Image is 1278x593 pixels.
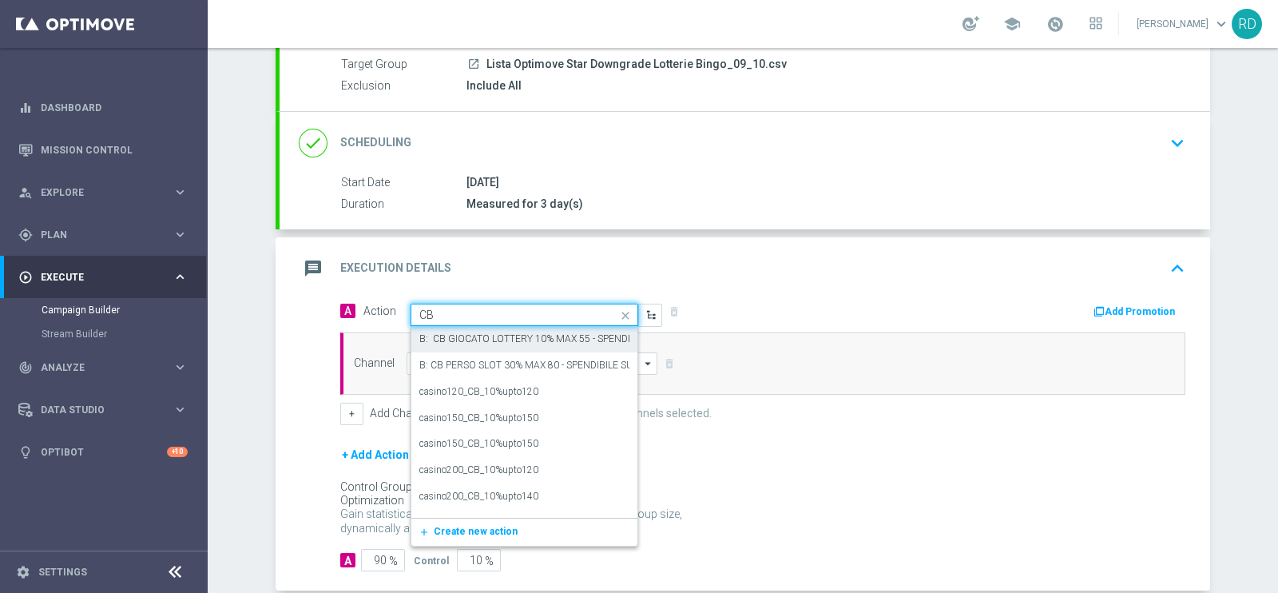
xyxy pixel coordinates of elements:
div: [DATE] [466,174,1179,190]
div: A [340,553,355,567]
label: casino200_CB_10%upto140 [419,490,538,503]
button: lightbulb Optibot +10 [18,446,189,459]
div: Optibot [18,431,188,473]
i: message [299,254,327,283]
div: casino150_CB_10%upto150 [419,431,629,457]
i: keyboard_arrow_right [173,402,188,417]
i: keyboard_arrow_right [173,227,188,242]
button: + [340,403,363,425]
i: arrow_drop_down [641,353,657,374]
div: Campaign Builder [42,298,206,322]
label: Exclusion [341,79,466,94]
div: casino200_CB_10%upto140 [419,484,629,510]
i: track_changes [18,360,33,375]
div: message Execution Details keyboard_arrow_up [299,253,1191,284]
span: Data Studio [41,405,173,415]
button: + Add Action [340,445,411,465]
div: Analyze [18,360,173,375]
div: Measured for 3 day(s) [466,196,1179,212]
h2: Execution Details [340,261,451,276]
div: RD [1232,9,1262,39]
span: A [340,304,355,318]
span: keyboard_arrow_down [1213,15,1230,33]
button: Data Studio keyboard_arrow_right [18,404,189,416]
div: Explore [18,185,173,200]
a: Dashboard [41,86,188,129]
div: +10 [167,447,188,457]
div: B: CB GIOCATO LOTTERY 10% MAX 55 - SPENDIBILE 50% LOTTERIE 50% SLOT (INBOX + DEM) [419,326,629,352]
span: Execute [41,273,173,282]
button: Mission Control [18,144,189,157]
label: casino120_CB_10%upto120 [419,385,538,399]
i: keyboard_arrow_right [173,360,188,375]
div: done Scheduling keyboard_arrow_down [299,128,1191,158]
button: keyboard_arrow_up [1164,253,1191,284]
div: Execute [18,270,173,285]
label: casino150_CB_10%upto150 [419,437,538,451]
a: Campaign Builder [42,304,166,316]
div: Plan [18,228,173,242]
button: add_newCreate new action [411,523,632,541]
span: school [1003,15,1021,33]
button: equalizer Dashboard [18,101,189,114]
label: casino200_CB_10%upto160 [419,516,538,530]
ng-dropdown-panel: Options list [411,326,638,546]
div: Dashboard [18,86,188,129]
i: settings [16,565,30,579]
i: play_circle_outline [18,270,33,285]
i: lightbulb [18,445,33,460]
div: Control Group Optimization [340,480,474,507]
button: track_changes Analyze keyboard_arrow_right [18,361,189,374]
label: B: CB PERSO SLOT 30% MAX 80 - SPENDIBILE SU TUTTO (INBOX+DEM) [419,359,729,372]
label: B: CB GIOCATO LOTTERY 10% MAX 55 - SPENDIBILE 50% LOTTERIE 50% SLOT (INBOX + DEM) [419,332,831,346]
button: keyboard_arrow_down [1164,128,1191,158]
i: person_search [18,185,33,200]
span: % [485,555,494,568]
span: Lista Optimove Star Downgrade Lotterie Bingo_09_10.csv [486,58,787,72]
i: keyboard_arrow_right [173,269,188,285]
i: gps_fixed [18,228,33,242]
button: person_search Explore keyboard_arrow_right [18,186,189,199]
input: Select channel [407,352,657,375]
i: keyboard_arrow_down [1165,131,1189,155]
div: casino150_CB_10%upto150 [419,405,629,432]
a: [PERSON_NAME]keyboard_arrow_down [1135,12,1232,36]
label: Start Date [341,176,466,190]
span: % [389,555,398,568]
button: play_circle_outline Execute keyboard_arrow_right [18,271,189,284]
div: Control [414,553,449,567]
div: casino200_CB_10%upto160 [419,510,629,536]
label: casino200_CB_10%upto120 [419,464,538,477]
div: casino200_CB_10%upto120 [419,457,629,484]
div: Data Studio [18,403,173,417]
div: B: CB PERSO SLOT 30% MAX 80 - SPENDIBILE SU TUTTO (INBOX+DEM) [419,352,629,379]
i: launch [467,58,480,70]
span: Explore [41,188,173,197]
h2: Scheduling [340,135,411,150]
i: done [299,129,327,157]
i: keyboard_arrow_up [1165,257,1189,281]
button: gps_fixed Plan keyboard_arrow_right [18,229,189,241]
label: Target Group [341,58,466,72]
a: Mission Control [41,129,188,171]
span: Create new action [434,526,518,537]
span: Plan [41,230,173,240]
i: equalizer [18,101,33,115]
label: Duration [341,197,466,212]
div: Stream Builder [42,322,206,346]
label: Add Channel [370,407,433,420]
div: Mission Control [18,129,188,171]
a: Optibot [41,431,167,473]
div: Include All [466,78,1179,94]
label: casino150_CB_10%upto150 [419,412,538,425]
a: Settings [38,567,87,577]
label: Action [363,304,396,318]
